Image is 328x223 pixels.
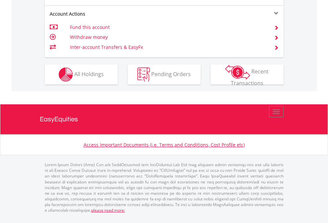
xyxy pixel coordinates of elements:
[84,142,245,148] a: Access Important Documents (i.e. Terms and Conditions, Cost Profile etc)
[70,22,266,32] td: Fund this account
[211,64,284,84] button: Recent Transactions
[128,64,201,84] button: Pending Orders
[137,67,150,82] img: pending_instructions-wht.png
[45,11,164,17] div: Account Actions
[225,65,250,79] img: transactions-zar-wht.png
[40,104,289,134] a: EasyEquities
[70,32,266,42] td: Withdraw money
[59,67,73,82] img: holdings-wht.png
[74,70,104,77] span: All Holdings
[151,70,191,77] span: Pending Orders
[45,64,118,84] button: All Holdings
[70,42,266,52] td: Inter-account Transfers & EasyFx
[91,207,125,213] a: please read more:
[45,162,284,213] p: Lorem Ipsum Dolors (Ame) Con a/e SeddOeiusmod tem InciDiduntut Lab Etd mag aliquaen admin veniamq...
